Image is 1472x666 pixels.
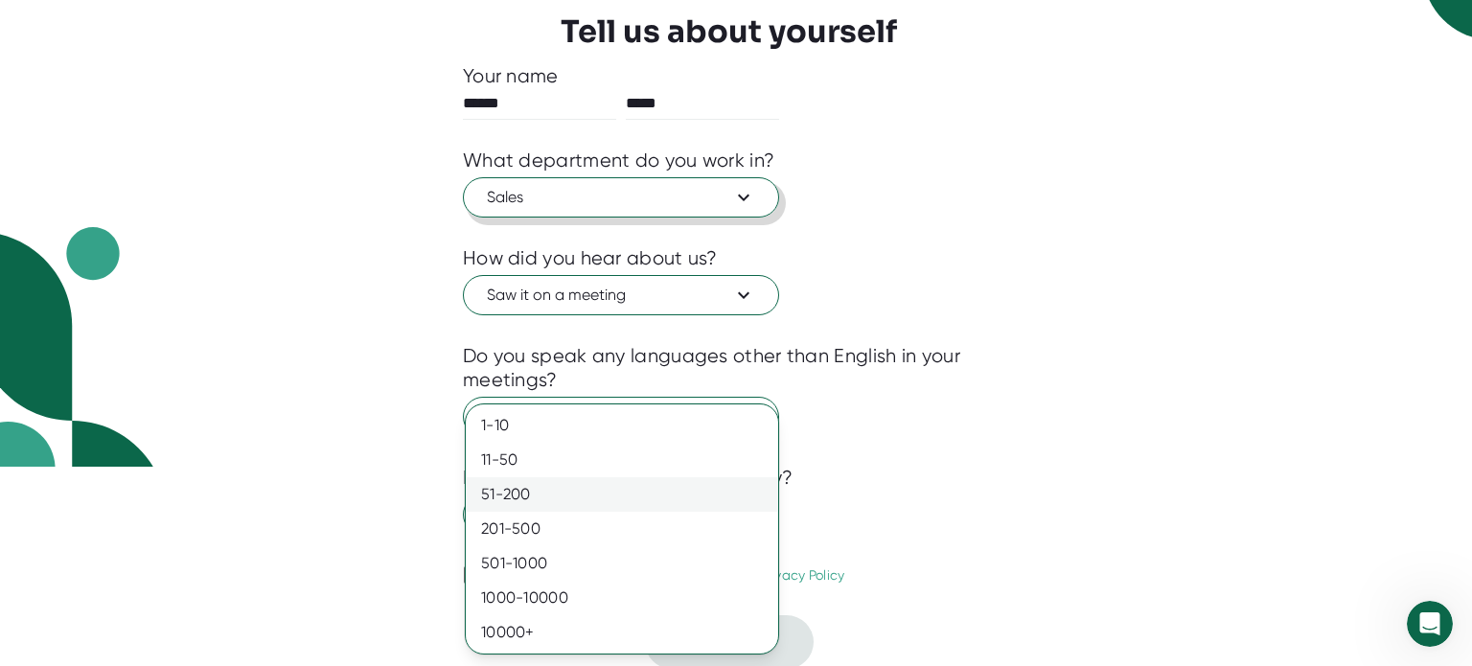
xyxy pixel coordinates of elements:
div: 51-200 [466,477,778,512]
div: 501-1000 [466,546,778,581]
div: 10000+ [466,615,778,650]
div: 1-10 [466,408,778,443]
iframe: Intercom live chat [1407,601,1453,647]
div: 1000-10000 [466,581,778,615]
div: 11-50 [466,443,778,477]
div: 201-500 [466,512,778,546]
